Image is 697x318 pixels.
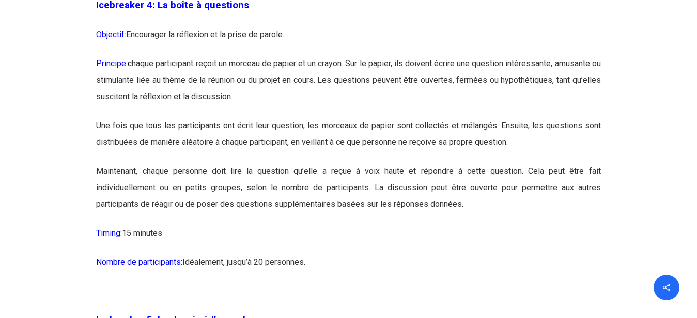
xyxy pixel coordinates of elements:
[96,117,600,163] p: Une fois que tous les participants ont écrit leur question, les morceaux de papier sont collectés...
[96,254,600,283] p: Idéalement, jusqu’à 20 personnes.
[96,163,600,225] p: Maintenant, chaque personne doit lire la question qu’elle a reçue à voix haute et répondre à cett...
[96,26,600,55] p: Encourager la réflexion et la prise de parole.
[96,29,126,39] span: Objectif:
[96,55,600,117] p: haque participant reçoit un morceau de papier et un crayon. Sur le papier, ils doivent écrire une...
[96,228,122,238] span: Timing:
[96,225,600,254] p: 15 minutes
[128,58,132,68] span: c
[96,58,132,68] span: Principe:
[96,257,182,267] span: Nombre de participants:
